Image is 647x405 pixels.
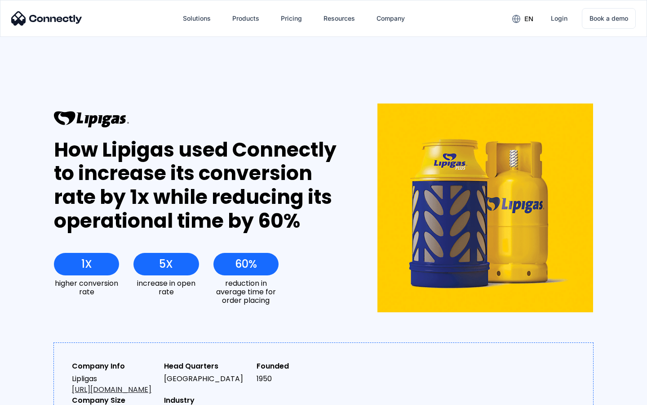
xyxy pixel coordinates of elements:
div: How Lipigas used Connectly to increase its conversion rate by 1x while reducing its operational t... [54,138,345,233]
div: [GEOGRAPHIC_DATA] [164,373,249,384]
div: en [524,13,533,25]
div: Founded [257,361,341,372]
div: Solutions [176,8,218,29]
div: Company Info [72,361,157,372]
div: Products [225,8,266,29]
div: 1950 [257,373,341,384]
div: Company [377,12,405,25]
div: 1X [81,258,92,270]
div: Solutions [183,12,211,25]
div: 5X [159,258,173,270]
div: higher conversion rate [54,279,119,296]
a: [URL][DOMAIN_NAME] [72,384,151,395]
a: Book a demo [582,8,636,29]
div: Resources [316,8,362,29]
div: reduction in average time for order placing [213,279,279,305]
div: Login [551,12,567,25]
div: Company [369,8,412,29]
div: Pricing [281,12,302,25]
div: Products [232,12,259,25]
div: Lipligas [72,373,157,395]
a: Pricing [274,8,309,29]
img: Connectly Logo [11,11,82,26]
aside: Language selected: English [9,389,54,402]
div: Resources [323,12,355,25]
div: Head Quarters [164,361,249,372]
div: 60% [235,258,257,270]
ul: Language list [18,389,54,402]
a: Login [544,8,575,29]
div: en [505,12,540,25]
div: increase in open rate [133,279,199,296]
